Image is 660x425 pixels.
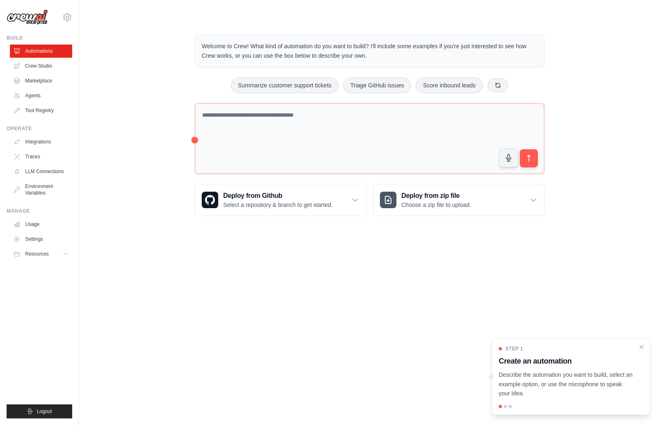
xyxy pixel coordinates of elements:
a: Traces [10,150,72,163]
a: Environment Variables [10,180,72,200]
div: Manage [7,208,72,214]
a: Agents [10,89,72,102]
a: Automations [10,45,72,58]
a: Integrations [10,135,72,148]
div: Build [7,35,72,41]
button: Resources [10,247,72,261]
a: Marketplace [10,74,72,87]
a: Crew Studio [10,59,72,73]
a: Tool Registry [10,104,72,117]
button: Logout [7,404,72,418]
iframe: Chat Widget [619,385,660,425]
a: Usage [10,218,72,231]
h3: Deploy from Github [223,191,332,201]
button: Triage GitHub issues [343,77,411,93]
div: Operate [7,125,72,132]
img: Logo [7,9,48,25]
p: Choose a zip file to upload. [401,201,471,209]
a: LLM Connections [10,165,72,178]
span: Step 1 [505,345,523,352]
button: Score inbound leads [416,77,483,93]
a: Settings [10,232,72,246]
h3: Deploy from zip file [401,191,471,201]
button: Summarize customer support tickets [231,77,338,93]
button: Close walkthrough [638,344,645,350]
p: Welcome to Crew! What kind of automation do you want to build? I'll include some examples if you'... [202,42,537,61]
h3: Create an automation [499,355,633,367]
span: Resources [25,251,49,257]
p: Describe the automation you want to build, select an example option, or use the microphone to spe... [499,370,633,398]
span: Logout [37,408,52,415]
p: Select a repository & branch to get started. [223,201,332,209]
